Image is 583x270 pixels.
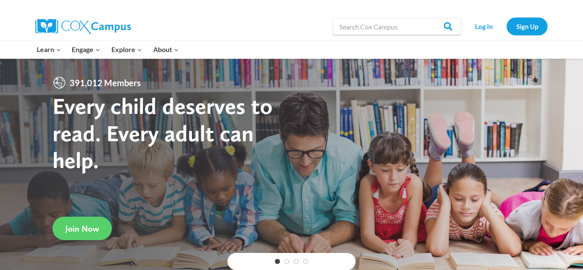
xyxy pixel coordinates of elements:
[153,44,179,55] span: About
[284,259,289,264] a: 2
[35,19,131,34] img: Cox Campus
[333,18,461,35] input: Search Cox Campus
[66,76,144,90] span: 391,012 Members
[465,17,548,35] nav: Secondary Navigation
[507,17,548,35] a: Sign Up
[72,44,100,55] span: Engage
[303,259,308,264] a: 4
[111,44,142,55] span: Explore
[37,44,61,55] span: Learn
[465,17,502,35] a: Log In
[52,217,112,240] a: Join Now
[52,92,273,174] strong: Every child deserves to read. Every adult can help.
[65,224,99,234] span: Join Now
[294,259,299,264] a: 3
[31,41,184,58] nav: Primary Navigation
[275,259,280,264] a: 1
